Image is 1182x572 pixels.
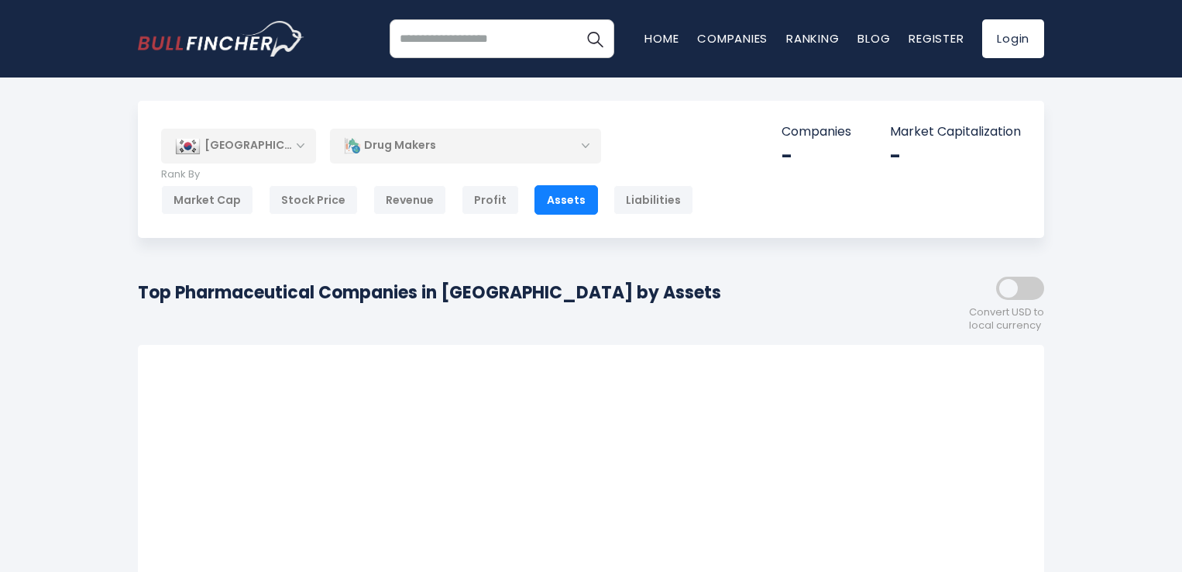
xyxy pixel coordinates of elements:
[969,306,1044,333] span: Convert USD to local currency
[330,128,601,164] div: Drug Makers
[613,185,693,215] div: Liabilities
[373,185,446,215] div: Revenue
[909,30,964,47] a: Register
[138,21,304,57] img: bullfincher logo
[982,19,1044,58] a: Login
[576,19,614,58] button: Search
[890,144,1021,168] div: -
[786,30,839,47] a: Ranking
[890,124,1021,140] p: Market Capitalization
[644,30,679,47] a: Home
[161,168,693,181] p: Rank By
[138,21,304,57] a: Go to homepage
[857,30,890,47] a: Blog
[782,124,851,140] p: Companies
[161,185,253,215] div: Market Cap
[138,280,721,305] h1: Top Pharmaceutical Companies in [GEOGRAPHIC_DATA] by Assets
[269,185,358,215] div: Stock Price
[534,185,598,215] div: Assets
[697,30,768,47] a: Companies
[462,185,519,215] div: Profit
[782,144,851,168] div: -
[161,129,316,163] div: [GEOGRAPHIC_DATA]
